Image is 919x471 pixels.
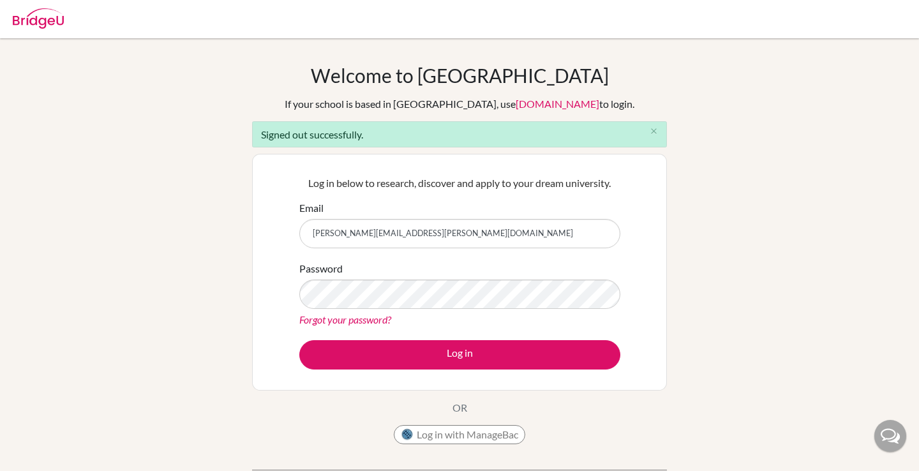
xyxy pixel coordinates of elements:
[516,98,599,110] a: [DOMAIN_NAME]
[299,340,620,370] button: Log in
[299,176,620,191] p: Log in below to research, discover and apply to your dream university.
[252,121,667,147] div: Signed out successfully.
[299,200,324,216] label: Email
[299,313,391,325] a: Forgot your password?
[641,122,666,141] button: Close
[13,8,64,29] img: Bridge-U
[299,261,343,276] label: Password
[649,126,659,136] i: close
[452,400,467,415] p: OR
[311,64,609,87] h1: Welcome to [GEOGRAPHIC_DATA]
[285,96,634,112] div: If your school is based in [GEOGRAPHIC_DATA], use to login.
[394,425,525,444] button: Log in with ManageBac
